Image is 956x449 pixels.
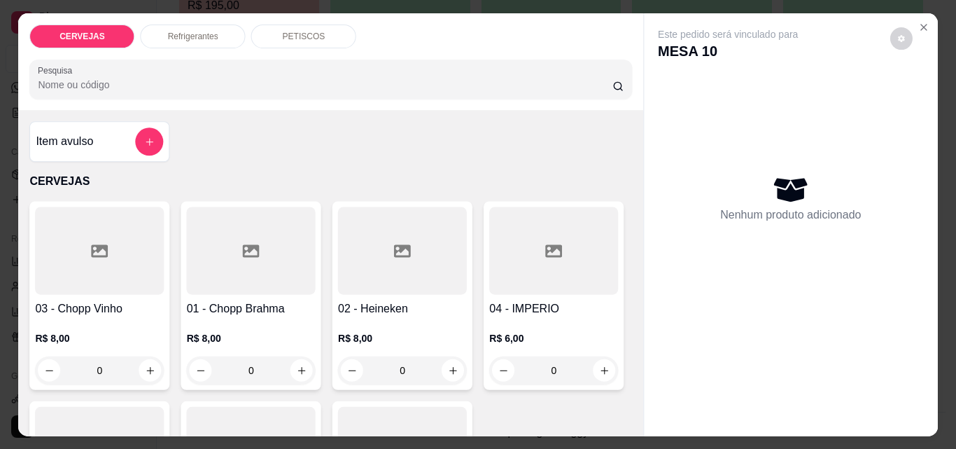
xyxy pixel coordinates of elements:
[38,359,60,382] button: decrease-product-quantity
[658,27,798,41] p: Este pedido será vinculado para
[190,359,212,382] button: decrease-product-quantity
[489,331,618,345] p: R$ 6,00
[139,359,162,382] button: increase-product-quantity
[36,133,93,150] h4: Item avulso
[283,31,325,42] p: PETISCOS
[658,41,798,61] p: MESA 10
[35,331,164,345] p: R$ 8,00
[59,31,105,42] p: CERVEJAS
[489,300,618,317] h4: 04 - IMPERIO
[168,31,218,42] p: Refrigerantes
[187,331,316,345] p: R$ 8,00
[338,331,467,345] p: R$ 8,00
[890,27,913,50] button: decrease-product-quantity
[720,207,861,223] p: Nenhum produto adicionado
[136,127,164,156] button: add-separate-item
[913,16,935,39] button: Close
[593,359,616,382] button: increase-product-quantity
[290,359,313,382] button: increase-product-quantity
[35,300,164,317] h4: 03 - Chopp Vinho
[442,359,464,382] button: increase-product-quantity
[38,78,612,92] input: Pesquisa
[29,173,632,190] p: CERVEJAS
[338,300,467,317] h4: 02 - Heineken
[492,359,514,382] button: decrease-product-quantity
[38,64,77,76] label: Pesquisa
[341,359,363,382] button: decrease-product-quantity
[187,300,316,317] h4: 01 - Chopp Brahma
